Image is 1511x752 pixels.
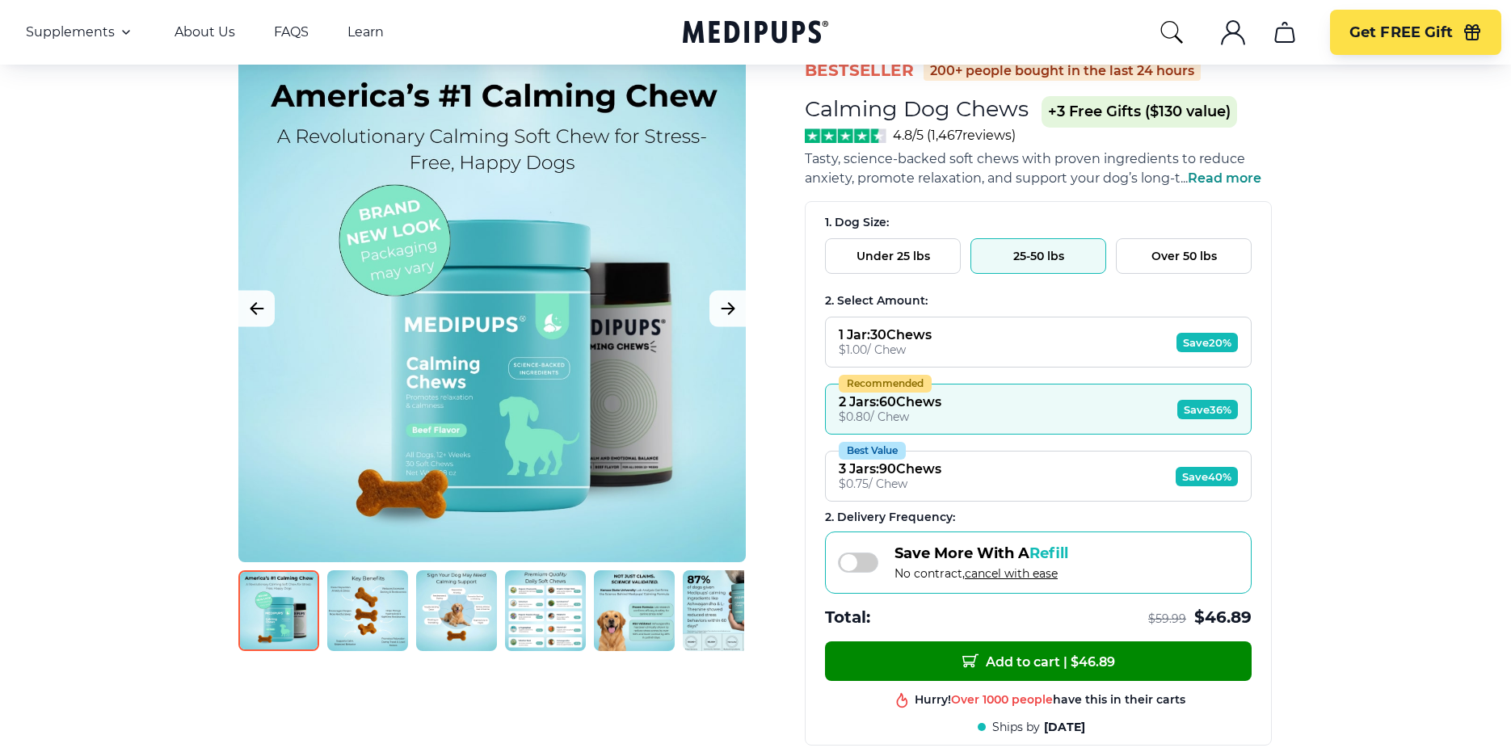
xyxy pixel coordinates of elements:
img: Calming Dog Chews | Natural Dog Supplements [505,570,586,651]
img: Calming Dog Chews | Natural Dog Supplements [238,570,319,651]
div: in this shop [977,702,1123,717]
button: Recommended2 Jars:60Chews$0.80/ ChewSave36% [825,384,1252,435]
button: Previous Image [238,291,275,327]
span: Get FREE Gift [1349,23,1453,42]
img: Calming Dog Chews | Natural Dog Supplements [594,570,675,651]
button: Supplements [26,23,136,42]
button: 25-50 lbs [970,238,1106,274]
span: Tasty, science-backed soft chews with proven ingredients to reduce [805,151,1245,166]
img: Calming Dog Chews | Natural Dog Supplements [683,570,764,651]
button: Under 25 lbs [825,238,961,274]
span: Supplements [26,24,115,40]
img: Stars - 4.8 [805,128,886,143]
a: FAQS [274,24,309,40]
span: anxiety, promote relaxation, and support your dog’s long-t [805,170,1181,186]
button: Best Value3 Jars:90Chews$0.75/ ChewSave40% [825,451,1252,502]
span: Ships by [992,720,1040,735]
span: Save 36% [1177,400,1238,419]
div: 2 Jars : 60 Chews [839,394,941,410]
button: search [1159,19,1185,45]
span: Best product [977,702,1054,716]
span: 4.8/5 ( 1,467 reviews) [893,128,1016,143]
button: Next Image [709,291,746,327]
span: Add to cart | $ 46.89 [962,653,1115,670]
span: Total: [825,607,870,628]
span: Save More With A [894,544,1068,562]
span: cancel with ease [965,566,1058,581]
a: Medipups [683,17,828,50]
span: No contract, [894,566,1068,581]
div: 200+ people bought in the last 24 hours [924,61,1201,81]
span: $ 46.89 [1194,607,1252,628]
div: $ 1.00 / Chew [839,342,932,357]
span: ... [1181,170,1261,186]
div: $ 0.80 / Chew [839,410,941,424]
span: [DATE] [1044,720,1085,735]
button: account [1214,13,1252,52]
span: BestSeller [805,60,914,82]
button: Over 50 lbs [1116,238,1252,274]
span: Over 1000 people [951,683,1053,697]
div: 1. Dog Size: [825,215,1252,230]
span: Save 20% [1176,333,1238,352]
div: Best Value [839,442,906,460]
button: Get FREE Gift [1330,10,1501,55]
img: Calming Dog Chews | Natural Dog Supplements [327,570,408,651]
div: $ 0.75 / Chew [839,477,941,491]
button: cart [1265,13,1304,52]
div: 1 Jar : 30 Chews [839,327,932,342]
div: 2. Select Amount: [825,293,1252,309]
div: 3 Jars : 90 Chews [839,461,941,477]
a: About Us [175,24,235,40]
span: Read more [1188,170,1261,186]
span: Save 40% [1176,467,1238,486]
span: +3 Free Gifts ($130 value) [1042,96,1237,128]
div: Hurry! have this in their carts [915,683,1185,698]
span: $ 59.99 [1148,611,1186,627]
div: Recommended [839,375,932,393]
img: Calming Dog Chews | Natural Dog Supplements [416,570,497,651]
a: Learn [347,24,384,40]
button: 1 Jar:30Chews$1.00/ ChewSave20% [825,317,1252,368]
span: 2 . Delivery Frequency: [825,510,955,524]
span: Refill [1029,544,1068,562]
button: Add to cart | $46.89 [825,641,1252,681]
h1: Calming Dog Chews [805,95,1029,122]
